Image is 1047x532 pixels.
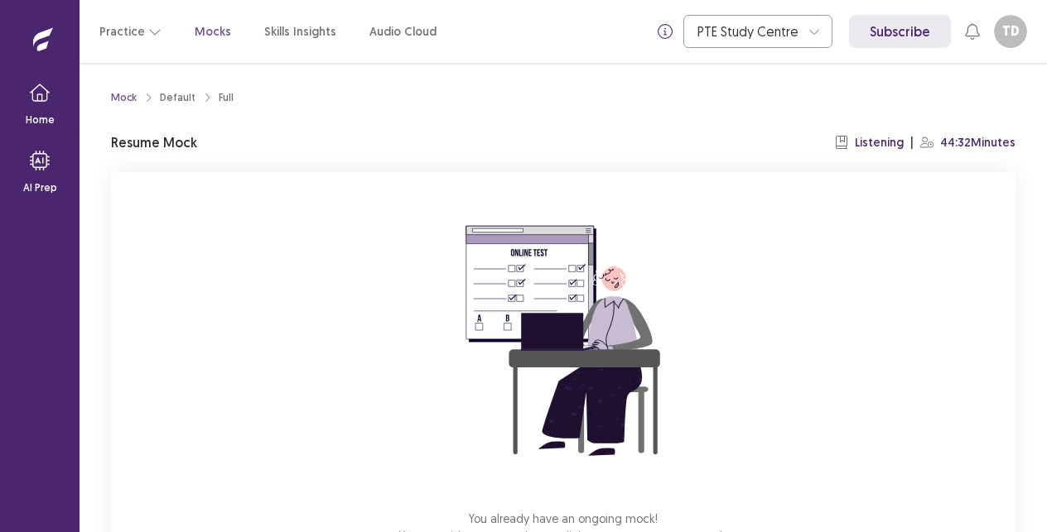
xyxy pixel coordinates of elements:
[111,132,197,152] p: Resume Mock
[414,192,712,490] img: attend-mock
[940,134,1016,151] p: 44:32 Minutes
[849,15,951,48] a: Subscribe
[111,90,137,105] a: Mock
[910,134,914,151] p: |
[369,23,437,41] a: Audio Cloud
[111,90,234,105] nav: breadcrumb
[994,15,1027,48] button: TD
[264,23,336,41] a: Skills Insights
[195,23,231,41] a: Mocks
[26,113,55,127] p: Home
[650,17,680,46] button: info
[697,16,800,47] div: PTE Study Centre
[219,90,234,105] div: Full
[160,90,195,105] div: Default
[99,17,162,46] button: Practice
[23,180,57,195] p: AI Prep
[855,134,904,151] p: Listening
